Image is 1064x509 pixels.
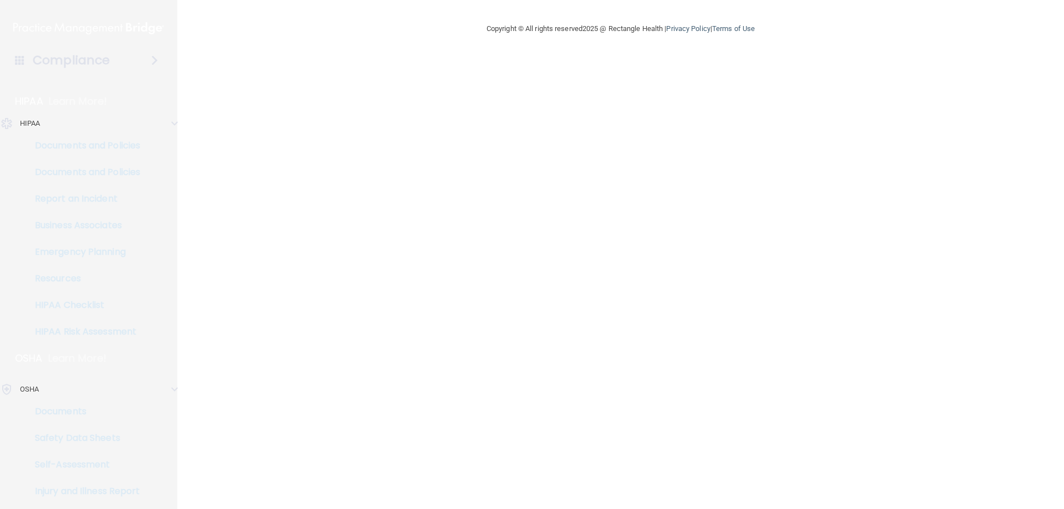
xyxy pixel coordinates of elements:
p: HIPAA [20,117,40,130]
p: Self-Assessment [7,459,158,470]
p: Documents [7,406,158,417]
p: Learn More! [49,95,108,108]
p: Documents and Policies [7,167,158,178]
p: OSHA [20,383,39,396]
p: Business Associates [7,220,158,231]
p: Learn More! [48,352,107,365]
p: Safety Data Sheets [7,433,158,444]
p: Emergency Planning [7,246,158,258]
p: Resources [7,273,158,284]
p: Injury and Illness Report [7,486,158,497]
p: HIPAA [15,95,43,108]
p: HIPAA Risk Assessment [7,326,158,337]
p: Report an Incident [7,193,158,204]
p: OSHA [15,352,43,365]
img: PMB logo [13,17,164,39]
p: HIPAA Checklist [7,300,158,311]
h4: Compliance [33,53,110,68]
a: Privacy Policy [666,24,710,33]
p: Documents and Policies [7,140,158,151]
div: Copyright © All rights reserved 2025 @ Rectangle Health | | [418,11,823,47]
a: Terms of Use [712,24,755,33]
